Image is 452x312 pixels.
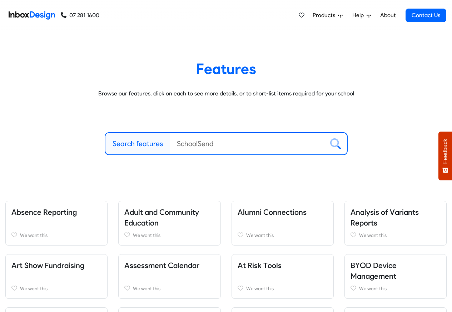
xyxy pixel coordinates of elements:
[406,9,446,22] a: Contact Us
[359,286,387,291] span: We want this
[359,232,387,238] span: We want this
[310,8,346,23] a: Products
[11,284,101,293] a: We want this
[351,231,441,239] a: We want this
[238,284,328,293] a: We want this
[238,208,307,217] a: Alumni Connections
[442,139,448,164] span: Feedback
[351,208,419,227] a: Analysis of Variants Reports
[349,8,374,23] a: Help
[61,11,99,20] a: 07 281 1600
[226,254,339,299] div: At Risk Tools
[11,208,77,217] a: Absence Reporting
[113,201,226,246] div: Adult and Community Education
[20,232,48,238] span: We want this
[438,132,452,180] button: Feedback - Show survey
[246,286,274,291] span: We want this
[133,232,160,238] span: We want this
[20,286,48,291] span: We want this
[378,8,398,23] a: About
[124,261,199,270] a: Assessment Calendar
[339,254,452,299] div: BYOD Device Management
[11,60,441,78] heading: Features
[339,201,452,246] div: Analysis of Variants Reports
[11,231,101,239] a: We want this
[246,232,274,238] span: We want this
[226,201,339,246] div: Alumni Connections
[238,261,282,270] a: At Risk Tools
[113,138,163,149] label: Search features
[124,208,199,227] a: Adult and Community Education
[113,254,226,299] div: Assessment Calendar
[238,231,328,239] a: We want this
[351,261,397,281] a: BYOD Device Management
[170,133,324,154] input: SchoolSend
[351,284,441,293] a: We want this
[11,89,441,98] p: Browse our features, click on each to see more details, or to short-list items required for your ...
[124,231,214,239] a: We want this
[133,286,160,291] span: We want this
[11,261,84,270] a: Art Show Fundraising
[352,11,367,20] span: Help
[124,284,214,293] a: We want this
[313,11,338,20] span: Products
